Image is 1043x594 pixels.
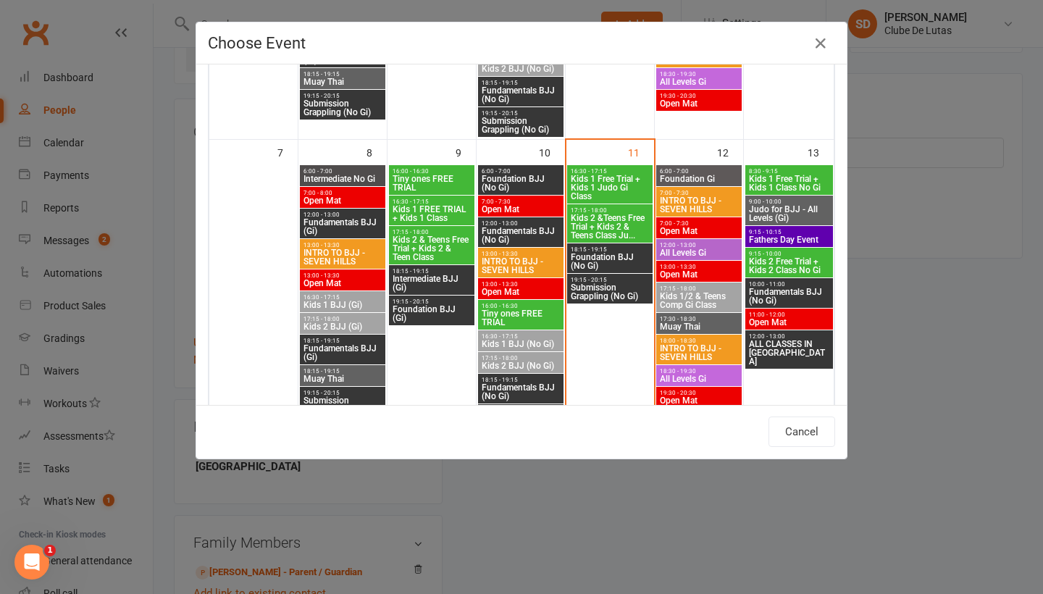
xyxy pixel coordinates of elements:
[659,220,739,227] span: 7:00 - 7:30
[303,322,382,331] span: Kids 2 BJJ (Gi)
[570,283,650,301] span: Submission Grappling (No Gi)
[748,175,830,192] span: Kids 1 Free Trial + Kids 1 Class No Gi
[570,277,650,283] span: 19:15 - 20:15
[748,333,830,340] span: 12:00 - 13:00
[659,285,739,292] span: 17:15 - 18:00
[303,396,382,414] span: Submission Grappling (No Gi)
[659,175,739,183] span: Foundation Gi
[570,214,650,240] span: Kids 2 &Teens Free Trial + Kids 2 & Teens Class Ju...
[303,338,382,344] span: 18:15 - 19:15
[659,47,739,64] span: INTRO TO BJJ - SEVEN HILLS
[748,251,830,257] span: 9:15 - 10:00
[748,235,830,244] span: Fathers Day Event
[659,196,739,214] span: INTRO TO BJJ - SEVEN HILLS
[392,298,472,305] span: 19:15 - 20:15
[659,270,739,279] span: Open Mat
[14,545,49,580] iframe: Intercom live chat
[208,34,835,52] h4: Choose Event
[481,309,561,327] span: Tiny ones FREE TRIAL
[659,242,739,248] span: 12:00 - 13:00
[303,316,382,322] span: 17:15 - 18:00
[481,175,561,192] span: Foundation BJJ (No Gi)
[303,248,382,266] span: INTRO TO BJJ - SEVEN HILLS
[392,168,472,175] span: 16:00 - 16:30
[481,340,561,348] span: Kids 1 BJJ (No Gi)
[570,175,650,201] span: Kids 1 Free Trial + Kids 1 Judo Gi Class
[481,303,561,309] span: 16:00 - 16:30
[303,168,382,175] span: 6:00 - 7:00
[303,294,382,301] span: 16:30 - 17:15
[481,80,561,86] span: 18:15 - 19:15
[481,251,561,257] span: 13:00 - 13:30
[303,368,382,375] span: 18:15 - 19:15
[303,78,382,86] span: Muay Thai
[392,268,472,275] span: 18:15 - 19:15
[481,117,561,134] span: Submission Grappling (No Gi)
[303,218,382,235] span: Fundamentals BJJ (Gi)
[570,168,650,175] span: 16:30 - 17:15
[481,198,561,205] span: 7:00 - 7:30
[659,390,739,396] span: 19:30 - 20:30
[481,205,561,214] span: Open Mat
[481,288,561,296] span: Open Mat
[303,344,382,361] span: Fundamentals BJJ (Gi)
[570,246,650,253] span: 18:15 - 19:15
[303,272,382,279] span: 13:00 - 13:30
[303,242,382,248] span: 13:00 - 13:30
[392,198,472,205] span: 16:30 - 17:15
[392,205,472,222] span: Kids 1 FREE TRIAL + Kids 1 Class
[748,168,830,175] span: 8:30 - 9:15
[659,375,739,383] span: All Levels Gi
[659,93,739,99] span: 19:30 - 20:30
[303,196,382,205] span: Open Mat
[659,71,739,78] span: 18:30 - 19:30
[481,110,561,117] span: 19:15 - 20:15
[659,344,739,361] span: INTRO TO BJJ - SEVEN HILLS
[277,140,298,164] div: 7
[481,220,561,227] span: 12:00 - 13:00
[659,316,739,322] span: 17:30 - 18:30
[392,305,472,322] span: Foundation BJJ (Gi)
[748,257,830,275] span: Kids 2 Free Trial + Kids 2 Class No Gi
[659,248,739,257] span: All Levels Gi
[748,340,830,366] span: ALL CLASSES IN [GEOGRAPHIC_DATA]
[44,545,56,556] span: 1
[303,212,382,218] span: 12:00 - 13:00
[303,301,382,309] span: Kids 1 BJJ (Gi)
[303,190,382,196] span: 7:00 - 8:00
[303,93,382,99] span: 19:15 - 20:15
[659,78,739,86] span: All Levels Gi
[303,175,382,183] span: Intermediate No Gi
[659,396,739,405] span: Open Mat
[303,279,382,288] span: Open Mat
[392,175,472,192] span: Tiny ones FREE TRIAL
[481,355,561,361] span: 17:15 - 18:00
[366,140,387,164] div: 8
[659,227,739,235] span: Open Mat
[303,390,382,396] span: 19:15 - 20:15
[481,383,561,401] span: Fundamentals BJJ (No Gi)
[717,140,743,164] div: 12
[392,229,472,235] span: 17:15 - 18:00
[481,257,561,275] span: INTRO TO BJJ - SEVEN HILLS
[392,235,472,262] span: Kids 2 & Teens Free Trial + Kids 2 & Teen Class
[659,322,739,331] span: Muay Thai
[659,168,739,175] span: 6:00 - 7:00
[748,281,830,288] span: 10:00 - 11:00
[481,333,561,340] span: 16:30 - 17:15
[748,198,830,205] span: 9:00 - 10:00
[481,281,561,288] span: 13:00 - 13:30
[392,275,472,292] span: Intermediate BJJ (Gi)
[481,64,561,73] span: Kids 2 BJJ (No Gi)
[303,71,382,78] span: 18:15 - 19:15
[659,338,739,344] span: 18:00 - 18:30
[539,140,565,164] div: 10
[481,168,561,175] span: 6:00 - 7:00
[481,86,561,104] span: Fundamentals BJJ (No Gi)
[570,207,650,214] span: 17:15 - 18:00
[809,32,832,55] button: Close
[303,99,382,117] span: Submission Grappling (No Gi)
[456,140,476,164] div: 9
[748,288,830,305] span: Fundamentals BJJ (No Gi)
[748,311,830,318] span: 11:00 - 12:00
